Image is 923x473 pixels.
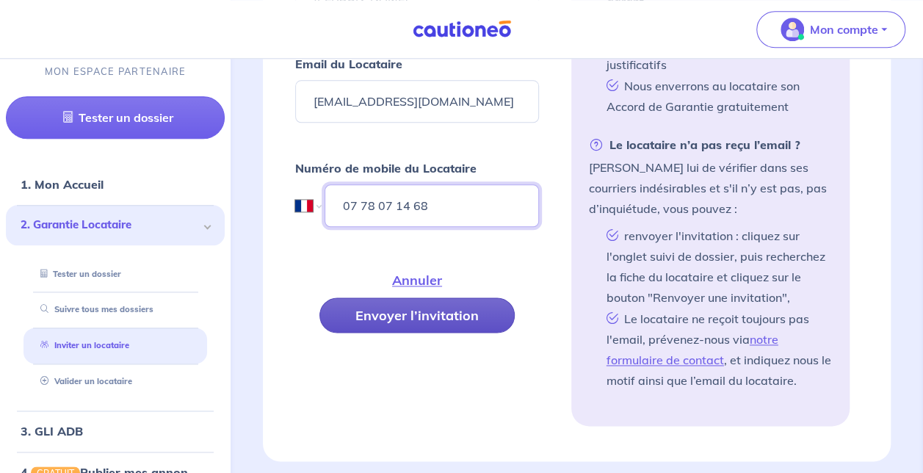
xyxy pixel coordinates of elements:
span: 2. Garantie Locataire [21,217,199,234]
a: Suivre tous mes dossiers [35,305,153,315]
img: Cautioneo [407,20,517,38]
li: [PERSON_NAME] lui de vérifier dans ses courriers indésirables et s'il n’y est pas, pas d’inquiétu... [589,134,832,391]
p: Mon compte [810,21,878,38]
div: Valider un locataire [23,369,207,394]
button: illu_account_valid_menu.svgMon compte [756,11,905,48]
p: MON ESPACE PARTENAIRE [45,65,187,79]
li: renvoyer l'invitation : cliquez sur l'onglet suivi de dossier, puis recherchez la fiche du locata... [601,225,832,308]
div: Tester un dossier [23,262,207,286]
div: Suivre tous mes dossiers [23,298,207,322]
strong: Numéro de mobile du Locataire [295,161,477,176]
li: Nous enverrons au locataire son Accord de Garantie gratuitement [601,75,832,117]
button: Envoyer l’invitation [319,297,515,333]
div: 1. Mon Accueil [6,170,225,200]
img: illu_account_valid_menu.svg [781,18,804,41]
a: notre formulaire de contact [607,332,778,367]
a: Tester un dossier [6,97,225,140]
div: 2. Garantie Locataire [6,206,225,246]
a: Valider un locataire [35,376,132,386]
div: Inviter un locataire [23,334,207,358]
li: Le locataire ne reçoit toujours pas l'email, prévenez-nous via , et indiquez nous le motif ainsi ... [601,308,832,391]
strong: Le locataire n’a pas reçu l’email ? [589,134,800,155]
a: 1. Mon Accueil [21,178,104,192]
a: Inviter un locataire [35,341,129,351]
button: Annuler [356,262,478,297]
a: Tester un dossier [35,269,121,279]
input: Ex : john.doe@gmail.com [295,80,538,123]
a: 3. GLI ADB [21,424,83,438]
div: 3. GLI ADB [6,416,225,446]
input: 06 45 54 34 33 [325,184,538,227]
strong: Email du Locataire [295,57,402,71]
